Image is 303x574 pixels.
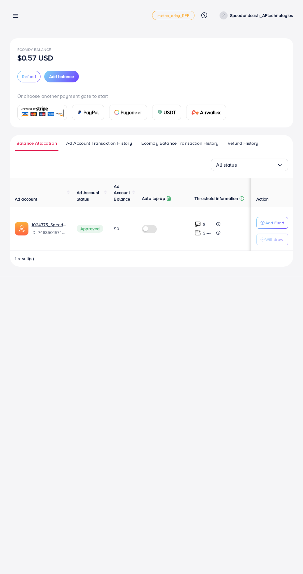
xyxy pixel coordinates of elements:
[32,229,67,235] span: ID: 7468501574378373136
[256,234,288,245] button: Withdraw
[17,47,51,52] span: Ecomdy Balance
[114,110,119,115] img: card
[164,109,176,116] span: USDT
[77,189,100,202] span: Ad Account Status
[19,106,65,119] img: card
[157,110,162,115] img: card
[186,105,226,120] a: cardAirwallex
[228,140,258,147] span: Refund History
[141,140,218,147] span: Ecomdy Balance Transaction History
[17,71,41,82] button: Refund
[265,236,283,243] p: Withdraw
[32,222,67,228] a: 1024775_Speedandcash_AFtechnologies_1738896038352
[121,109,142,116] span: Payoneer
[114,183,130,202] span: Ad Account Balance
[152,105,181,120] a: cardUSDT
[22,73,36,80] span: Refund
[114,226,119,232] span: $0
[237,160,277,170] input: Search for option
[142,195,165,202] p: Auto top-up
[15,196,37,202] span: Ad account
[15,256,34,262] span: 1 result(s)
[194,221,201,227] img: top-up amount
[17,54,53,61] p: $0.57 USD
[16,140,57,147] span: Balance Allocation
[191,110,199,115] img: card
[277,546,298,569] iframe: Chat
[203,221,211,228] p: $ ---
[44,71,79,82] button: Add balance
[49,73,74,80] span: Add balance
[77,110,82,115] img: card
[194,230,201,236] img: top-up amount
[152,11,194,20] a: metap_oday_REF
[17,92,286,100] p: Or choose another payment gate to start
[72,105,104,120] a: cardPayPal
[256,196,269,202] span: Action
[256,217,288,229] button: Add Fund
[200,109,220,116] span: Airwallex
[32,222,67,236] div: <span class='underline'>1024775_Speedandcash_AFtechnologies_1738896038352</span></br>746850157437...
[77,225,103,233] span: Approved
[66,140,132,147] span: Ad Account Transaction History
[203,229,211,237] p: $ ---
[265,219,284,227] p: Add Fund
[217,11,293,19] a: Speedandcash_AFtechnologies
[194,195,238,202] p: Threshold information
[17,105,67,120] a: card
[109,105,147,120] a: cardPayoneer
[157,14,189,18] span: metap_oday_REF
[230,12,293,19] p: Speedandcash_AFtechnologies
[216,160,237,170] span: All status
[15,222,28,235] img: ic-ads-acc.e4c84228.svg
[83,109,99,116] span: PayPal
[211,159,288,171] div: Search for option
